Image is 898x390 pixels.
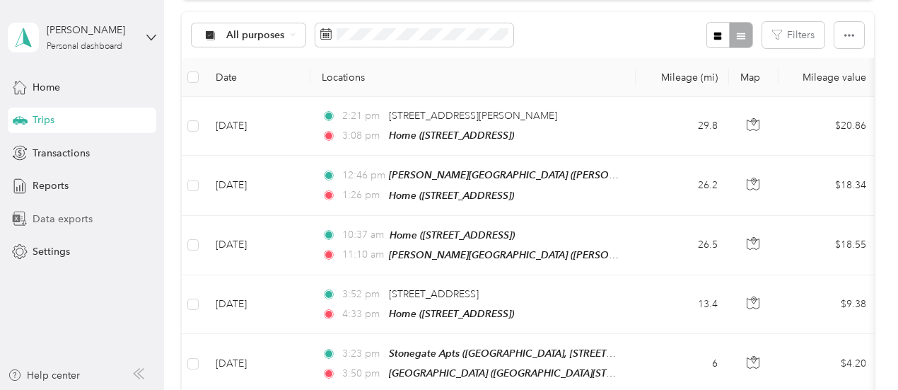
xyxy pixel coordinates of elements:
div: [PERSON_NAME] [47,23,135,38]
td: [DATE] [204,275,310,334]
iframe: Everlance-gr Chat Button Frame [819,311,898,390]
span: Home [33,80,60,95]
span: 12:46 pm [342,168,383,183]
th: Map [729,58,779,97]
span: Reports [33,178,69,193]
div: Personal dashboard [47,42,122,51]
span: Home ([STREET_ADDRESS]) [390,229,515,241]
span: Trips [33,113,54,127]
span: 3:50 pm [342,366,383,382]
span: 1:26 pm [342,188,383,203]
button: Help center [8,368,80,383]
span: Settings [33,244,70,259]
span: Home ([STREET_ADDRESS]) [389,308,514,319]
td: $18.34 [779,156,877,215]
th: Mileage value [779,58,877,97]
th: Locations [310,58,636,97]
td: 26.5 [636,216,729,275]
span: Data exports [33,212,93,226]
span: All purposes [226,30,285,40]
td: 29.8 [636,97,729,156]
span: Transactions [33,146,90,161]
span: 4:33 pm [342,306,383,322]
span: 3:52 pm [342,287,383,302]
span: [STREET_ADDRESS] [389,288,479,300]
span: 2:21 pm [342,108,383,124]
td: 13.4 [636,275,729,334]
td: $9.38 [779,275,877,334]
td: $20.86 [779,97,877,156]
span: 3:08 pm [342,128,383,144]
th: Mileage (mi) [636,58,729,97]
span: Home ([STREET_ADDRESS]) [389,130,514,141]
span: [GEOGRAPHIC_DATA] ([GEOGRAPHIC_DATA][STREET_ADDRESS], [GEOGRAPHIC_DATA]) [389,367,789,379]
span: 3:23 pm [342,346,383,362]
td: $18.55 [779,216,877,275]
span: 11:10 am [342,247,383,263]
button: Filters [762,22,824,48]
th: Date [204,58,310,97]
td: [DATE] [204,97,310,156]
td: 26.2 [636,156,729,215]
span: Home ([STREET_ADDRESS]) [389,190,514,201]
span: 10:37 am [342,227,384,243]
td: [DATE] [204,216,310,275]
span: [STREET_ADDRESS][PERSON_NAME] [389,110,557,122]
td: [DATE] [204,156,310,215]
